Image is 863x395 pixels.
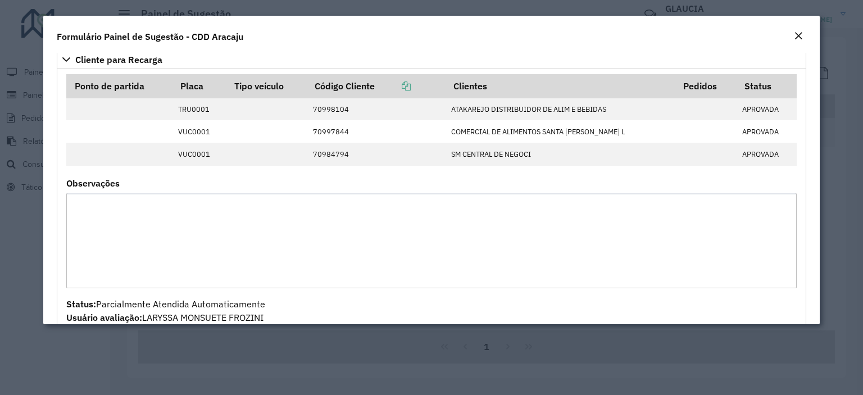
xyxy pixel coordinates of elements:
a: Cliente para Recarga [57,50,806,69]
td: VUC0001 [172,120,227,143]
h4: Formulário Painel de Sugestão - CDD Aracaju [57,30,243,43]
td: ATAKAREJO DISTRIBUIDOR DE ALIM E BEBIDAS [446,98,676,121]
td: COMERCIAL DE ALIMENTOS SANTA [PERSON_NAME] L [446,120,676,143]
span: Parcialmente Atendida Automaticamente LARYSSA MONSUETE FROZINI [DATE] [66,298,265,337]
td: 70997844 [307,120,446,143]
td: 70998104 [307,98,446,121]
th: Pedidos [675,74,736,98]
th: Clientes [446,74,676,98]
em: Fechar [794,31,803,40]
td: TRU0001 [172,98,227,121]
th: Ponto de partida [66,74,172,98]
strong: Usuário avaliação: [66,312,142,323]
th: Tipo veículo [227,74,307,98]
a: Copiar [375,80,411,92]
td: 70984794 [307,143,446,165]
label: Observações [66,176,120,190]
th: Status [737,74,797,98]
td: VUC0001 [172,143,227,165]
div: Cliente para Recarga [57,69,806,343]
button: Close [791,29,806,44]
td: APROVADA [737,98,797,121]
td: APROVADA [737,143,797,165]
span: Cliente para Recarga [75,55,162,64]
strong: Status: [66,298,96,310]
th: Placa [172,74,227,98]
td: SM CENTRAL DE NEGOCI [446,143,676,165]
th: Código Cliente [307,74,446,98]
td: APROVADA [737,120,797,143]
